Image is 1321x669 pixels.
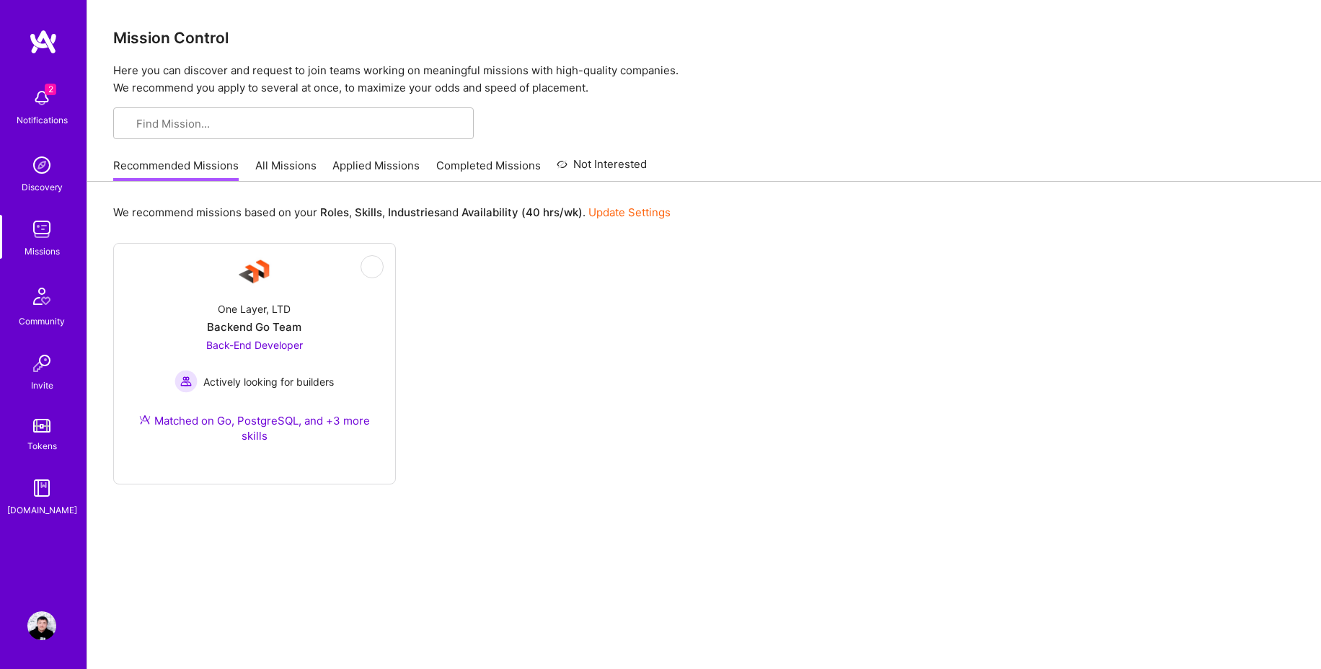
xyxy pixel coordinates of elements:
img: Community [25,279,59,314]
img: logo [29,29,58,55]
img: Actively looking for builders [174,370,198,393]
div: Notifications [17,112,68,128]
img: User Avatar [27,611,56,640]
div: Discovery [22,180,63,195]
a: Not Interested [557,156,647,182]
b: Skills [355,205,382,219]
b: Roles [320,205,349,219]
h3: Mission Control [113,29,1295,47]
div: Tokens [27,438,57,453]
img: discovery [27,151,56,180]
a: Completed Missions [436,158,541,182]
div: Community [19,314,65,329]
div: Backend Go Team [207,319,301,334]
img: guide book [27,474,56,502]
img: tokens [33,419,50,433]
div: One Layer, LTD [218,301,291,316]
img: bell [27,84,56,112]
div: [DOMAIN_NAME] [7,502,77,518]
p: Here you can discover and request to join teams working on meaningful missions with high-quality ... [113,62,1295,97]
div: Invite [31,378,53,393]
span: Actively looking for builders [203,374,334,389]
input: Find Mission... [136,116,462,131]
img: Invite [27,349,56,378]
a: Update Settings [588,205,671,219]
a: Recommended Missions [113,158,239,182]
a: Applied Missions [332,158,420,182]
img: Ateam Purple Icon [139,414,151,425]
img: Company Logo [237,255,272,290]
div: Missions [25,244,60,259]
a: User Avatar [24,611,60,640]
b: Industries [388,205,440,219]
i: icon SearchGrey [125,119,136,130]
p: We recommend missions based on your , , and . [113,205,671,220]
i: icon EyeClosed [366,261,378,273]
span: 2 [45,84,56,95]
a: All Missions [255,158,317,182]
img: teamwork [27,215,56,244]
span: Back-End Developer [206,339,303,351]
a: Company LogoOne Layer, LTDBackend Go TeamBack-End Developer Actively looking for buildersActively... [125,255,384,461]
b: Availability (40 hrs/wk) [461,205,583,219]
div: Matched on Go, PostgreSQL, and +3 more skills [125,413,384,443]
